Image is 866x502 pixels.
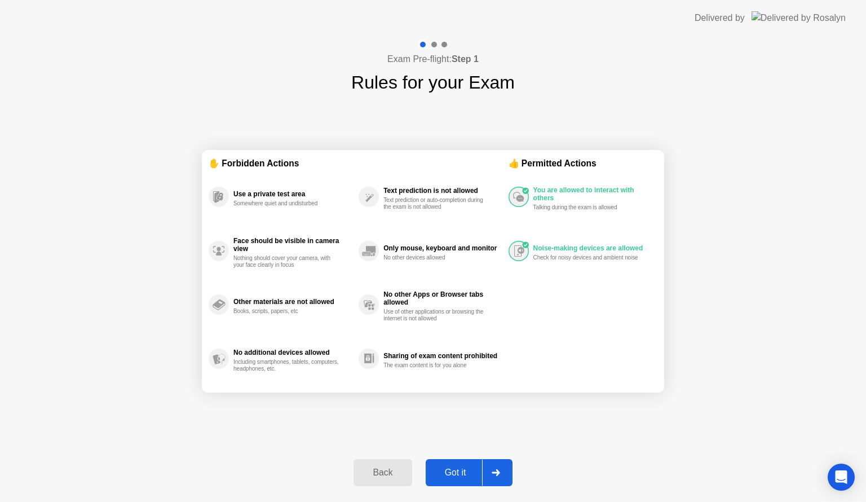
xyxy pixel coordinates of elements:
div: Use a private test area [233,190,353,198]
div: ✋ Forbidden Actions [209,157,509,170]
div: No other Apps or Browser tabs allowed [383,290,502,306]
div: 👍 Permitted Actions [509,157,657,170]
div: Text prediction is not allowed [383,187,502,195]
div: Check for noisy devices and ambient noise [533,254,640,261]
div: Noise-making devices are allowed [533,244,652,252]
div: Text prediction or auto-completion during the exam is not allowed [383,197,490,210]
div: You are allowed to interact with others [533,186,652,202]
button: Back [354,459,412,486]
div: Delivered by [695,11,745,25]
div: Use of other applications or browsing the internet is not allowed [383,309,490,322]
h4: Exam Pre-flight: [387,52,479,66]
div: Back [357,468,408,478]
button: Got it [426,459,512,486]
div: Nothing should cover your camera, with your face clearly in focus [233,255,340,268]
div: No additional devices allowed [233,349,353,356]
div: Face should be visible in camera view [233,237,353,253]
div: No other devices allowed [383,254,490,261]
h1: Rules for your Exam [351,69,515,96]
div: Open Intercom Messenger [828,464,855,491]
div: The exam content is for you alone [383,362,490,369]
div: Got it [429,468,482,478]
div: Books, scripts, papers, etc [233,308,340,315]
div: Other materials are not allowed [233,298,353,306]
img: Delivered by Rosalyn [752,11,846,24]
div: Sharing of exam content prohibited [383,352,502,360]
div: Somewhere quiet and undisturbed [233,200,340,207]
div: Talking during the exam is allowed [533,204,640,211]
b: Step 1 [452,54,479,64]
div: Including smartphones, tablets, computers, headphones, etc. [233,359,340,372]
div: Only mouse, keyboard and monitor [383,244,502,252]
